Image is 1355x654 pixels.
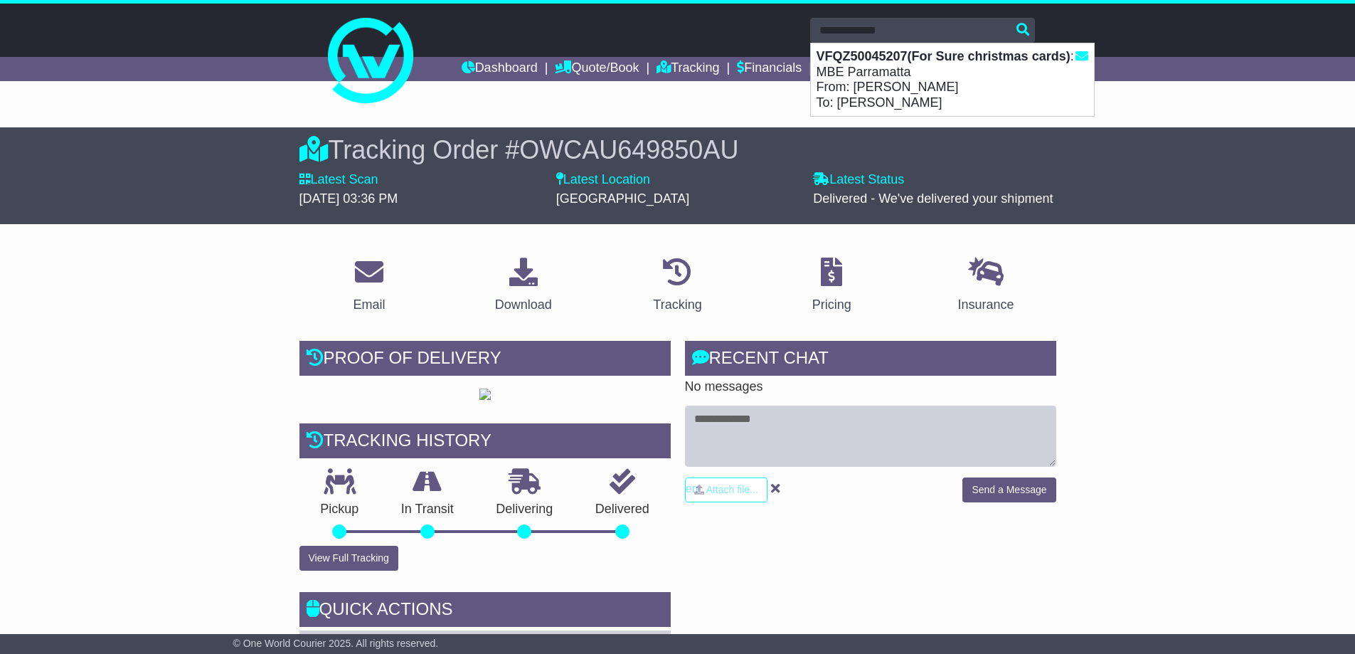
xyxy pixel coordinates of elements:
span: [DATE] 03:36 PM [299,191,398,206]
div: Insurance [958,295,1014,315]
div: Proof of Delivery [299,341,671,379]
div: : MBE Parramatta From: [PERSON_NAME] To: [PERSON_NAME] [811,43,1094,116]
strong: VFQZ50045207(For Sure christmas cards) [817,49,1070,63]
div: Download [495,295,552,315]
a: Email [344,253,394,320]
div: Quick Actions [299,592,671,631]
button: Send a Message [962,478,1056,502]
p: No messages [685,379,1056,395]
span: [GEOGRAPHIC_DATA] [556,191,689,206]
div: Email [353,295,385,315]
p: Pickup [299,502,381,517]
a: Insurance [949,253,1024,320]
a: Tracking [657,57,719,81]
label: Latest Location [556,172,650,188]
div: Tracking [653,295,701,315]
p: Delivered [574,502,671,517]
div: Tracking Order # [299,135,1056,165]
img: GetPodImage [479,389,491,400]
div: RECENT CHAT [685,341,1056,379]
div: Pricing [812,295,851,315]
label: Latest Scan [299,172,378,188]
a: Download [486,253,561,320]
a: Tracking [644,253,711,320]
p: Delivering [475,502,575,517]
label: Latest Status [813,172,904,188]
span: Delivered - We've delivered your shipment [813,191,1053,206]
span: OWCAU649850AU [519,135,738,164]
a: Pricing [803,253,861,320]
a: Dashboard [462,57,538,81]
button: View Full Tracking [299,546,398,571]
div: Tracking history [299,423,671,462]
a: Quote/Book [555,57,639,81]
p: In Transit [380,502,475,517]
a: Financials [737,57,802,81]
span: © One World Courier 2025. All rights reserved. [233,638,439,649]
